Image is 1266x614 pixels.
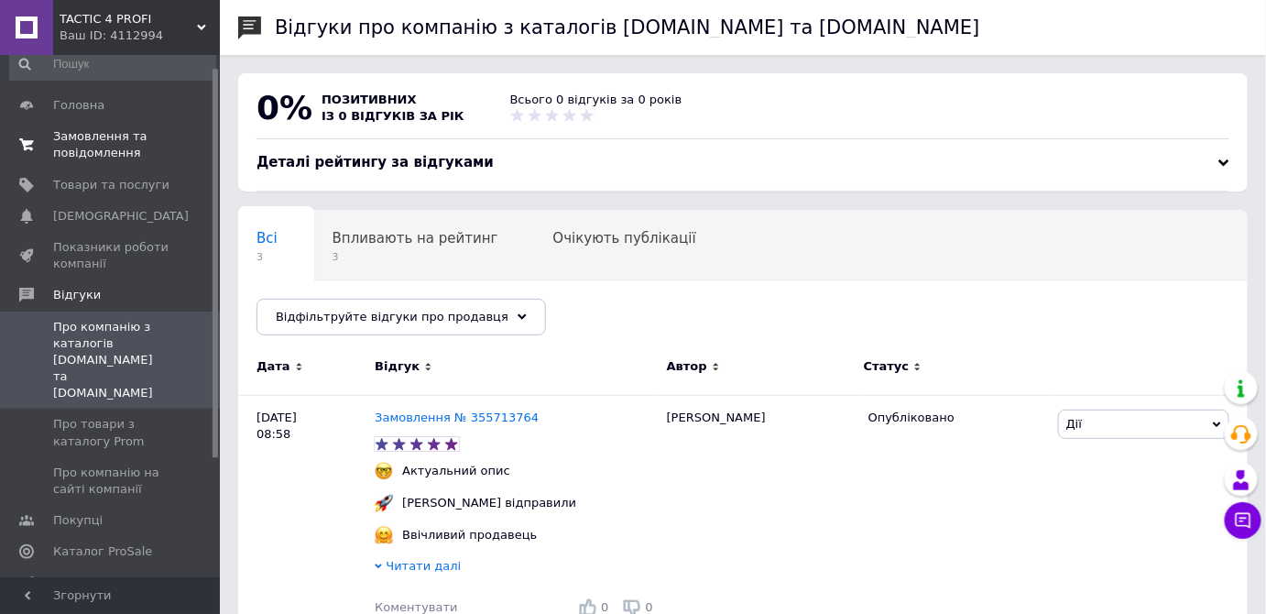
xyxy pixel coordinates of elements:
div: Ваш ID: 4112994 [60,27,220,44]
div: Деталі рейтингу за відгуками [256,153,1229,172]
img: :rocket: [375,494,393,512]
span: Всі [256,230,278,247]
span: Деталі рейтингу за відгуками [256,154,494,170]
div: Ввічливий продавець [398,527,541,543]
img: :nerd_face: [375,462,393,480]
div: Всього 0 відгуків за 0 років [510,92,682,108]
span: [DEMOGRAPHIC_DATA] [53,208,189,225]
span: Покупці [53,512,103,529]
div: Опубліковано [868,410,1044,426]
span: 3 [256,250,278,264]
span: Товари та послуги [53,177,169,193]
span: Відфільтруйте відгуки про продавця [276,310,508,323]
span: позитивних [322,93,417,106]
span: 0 [601,600,608,614]
span: Про товари з каталогу Prom [53,416,169,449]
span: Коментувати [375,600,457,614]
span: 3 [333,250,498,264]
div: Актуальний опис [398,463,515,479]
span: Каталог ProSale [53,543,152,560]
span: 0 [646,600,653,614]
span: Про компанію на сайті компанії [53,465,169,498]
span: Очікують публікації [553,230,696,247]
span: TACTIC 4 PROFI [60,11,197,27]
span: Головна [53,97,104,114]
span: Відгуки [53,287,101,303]
button: Чат з покупцем [1225,502,1261,539]
div: [PERSON_NAME] відправили [398,495,581,511]
span: Дії [1066,417,1082,431]
span: Відгук [375,358,420,375]
span: Про компанію з каталогів [DOMAIN_NAME] та [DOMAIN_NAME] [53,319,169,402]
img: :hugging_face: [375,526,393,544]
span: Автор [667,358,707,375]
span: 0% [256,89,312,126]
span: Дата [256,358,290,375]
input: Пошук [9,48,216,81]
span: Аналітика [53,576,116,592]
span: Статус [864,358,910,375]
span: Опубліковані без комен... [256,300,442,316]
span: Замовлення та повідомлення [53,128,169,161]
span: Показники роботи компанії [53,239,169,272]
span: Читати далі [386,559,461,573]
span: із 0 відгуків за рік [322,109,464,123]
div: Читати далі [375,558,658,579]
div: Опубліковані без коментаря [238,280,479,350]
h1: Відгуки про компанію з каталогів [DOMAIN_NAME] та [DOMAIN_NAME] [275,16,980,38]
span: Впливають на рейтинг [333,230,498,247]
a: Замовлення № 355713764 [375,411,539,424]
